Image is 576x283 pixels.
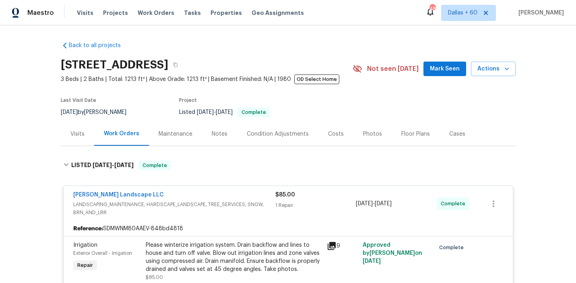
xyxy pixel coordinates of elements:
span: Approved by [PERSON_NAME] on [363,242,422,264]
span: Complete [441,200,469,208]
div: LISTED [DATE]-[DATE]Complete [61,153,516,178]
b: Reference: [73,225,103,233]
div: Cases [449,130,465,138]
span: Complete [139,161,170,169]
span: Complete [439,244,467,252]
button: Actions [471,62,516,76]
span: Project [179,98,197,103]
span: Geo Assignments [252,9,304,17]
span: [DATE] [363,258,381,264]
span: [DATE] [93,162,112,168]
div: Maintenance [159,130,192,138]
span: Not seen [DATE] [367,65,419,73]
div: Photos [363,130,382,138]
span: Listed [179,109,270,115]
span: $85.00 [275,192,295,198]
span: Mark Seen [430,64,460,74]
span: OD Select Home [294,74,339,84]
span: Repair [74,261,96,269]
span: Properties [211,9,242,17]
span: Actions [477,64,509,74]
button: Mark Seen [423,62,466,76]
span: - [93,162,134,168]
div: 9 [327,241,358,251]
div: Please winterize irrigation system. Drain backflow and lines to house and turn off valve. Blow ou... [146,241,322,273]
span: Exterior Overall - Irrigation [73,251,132,256]
span: - [356,200,392,208]
div: SDMWNM80AAEV-848bd4818 [64,221,513,236]
span: Maestro [27,9,54,17]
div: by [PERSON_NAME] [61,107,136,117]
button: Copy Address [168,58,183,72]
span: 3 Beds | 2 Baths | Total: 1213 ft² | Above Grade: 1213 ft² | Basement Finished: N/A | 1980 [61,75,353,83]
span: Tasks [184,10,201,16]
span: Projects [103,9,128,17]
div: Visits [70,130,85,138]
a: Back to all projects [61,41,138,50]
div: Floor Plans [401,130,430,138]
span: Visits [77,9,93,17]
a: [PERSON_NAME] Landscape LLC [73,192,164,198]
span: Complete [238,110,269,115]
div: Work Orders [104,130,139,138]
span: [DATE] [61,109,78,115]
span: [DATE] [356,201,373,207]
span: Dallas + 60 [448,9,477,17]
span: [DATE] [114,162,134,168]
div: 489 [429,5,435,13]
span: Last Visit Date [61,98,96,103]
span: [PERSON_NAME] [515,9,564,17]
span: Irrigation [73,242,97,248]
span: [DATE] [216,109,233,115]
h6: LISTED [71,161,134,170]
span: [DATE] [375,201,392,207]
span: LANDSCAPING_MAINTENANCE, HARDSCAPE_LANDSCAPE, TREE_SERVICES, SNOW, BRN_AND_LRR [73,200,275,217]
span: - [197,109,233,115]
div: Costs [328,130,344,138]
h2: [STREET_ADDRESS] [61,61,168,69]
div: Condition Adjustments [247,130,309,138]
span: Work Orders [138,9,174,17]
div: 1 Repair [275,201,356,209]
span: $85.00 [146,275,163,280]
div: Notes [212,130,227,138]
span: [DATE] [197,109,214,115]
